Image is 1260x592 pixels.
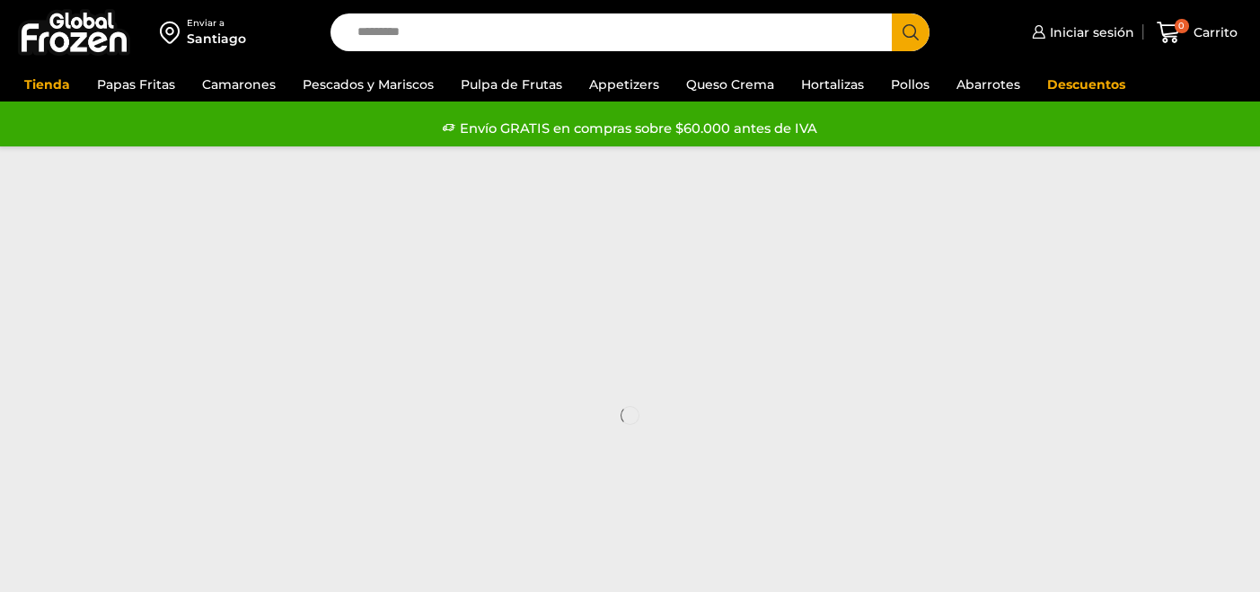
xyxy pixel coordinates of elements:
[15,67,79,102] a: Tienda
[792,67,873,102] a: Hortalizas
[882,67,938,102] a: Pollos
[892,13,930,51] button: Search button
[947,67,1029,102] a: Abarrotes
[187,30,246,48] div: Santiago
[193,67,285,102] a: Camarones
[677,67,783,102] a: Queso Crema
[1189,23,1238,41] span: Carrito
[452,67,571,102] a: Pulpa de Frutas
[1175,19,1189,33] span: 0
[580,67,668,102] a: Appetizers
[187,17,246,30] div: Enviar a
[1045,23,1134,41] span: Iniciar sesión
[1038,67,1134,102] a: Descuentos
[1027,14,1134,50] a: Iniciar sesión
[294,67,443,102] a: Pescados y Mariscos
[88,67,184,102] a: Papas Fritas
[1152,12,1242,54] a: 0 Carrito
[160,17,187,48] img: address-field-icon.svg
